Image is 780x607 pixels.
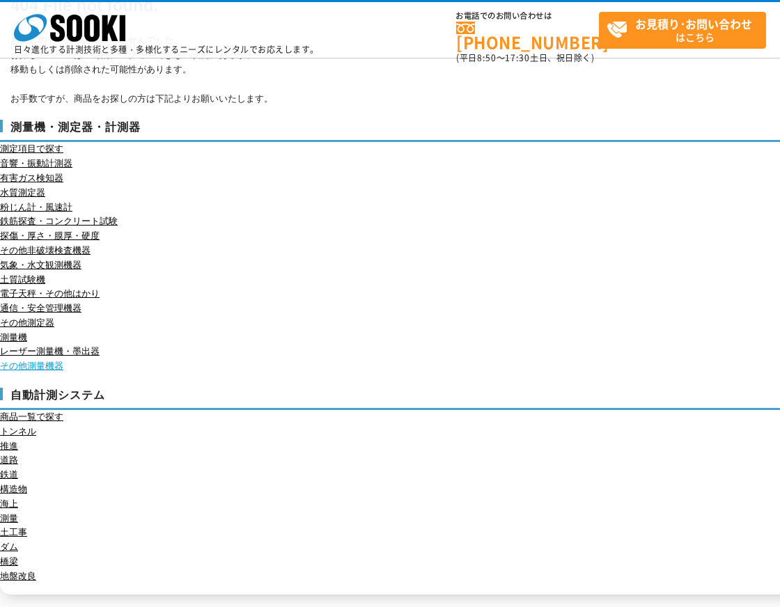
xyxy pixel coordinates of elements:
span: お電話でのお問い合わせは [456,12,599,20]
span: 17:30 [505,52,530,64]
span: 8:50 [477,52,497,64]
strong: お見積り･お問い合わせ [635,15,752,32]
span: はこちら [607,13,765,47]
a: [PHONE_NUMBER] [456,22,599,50]
p: 日々進化する計測技術と多種・多様化するニーズにレンタルでお応えします。 [14,45,319,54]
span: (平日 ～ 土日、祝日除く) [456,52,594,64]
a: お見積り･お問い合わせはこちら [599,12,766,49]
